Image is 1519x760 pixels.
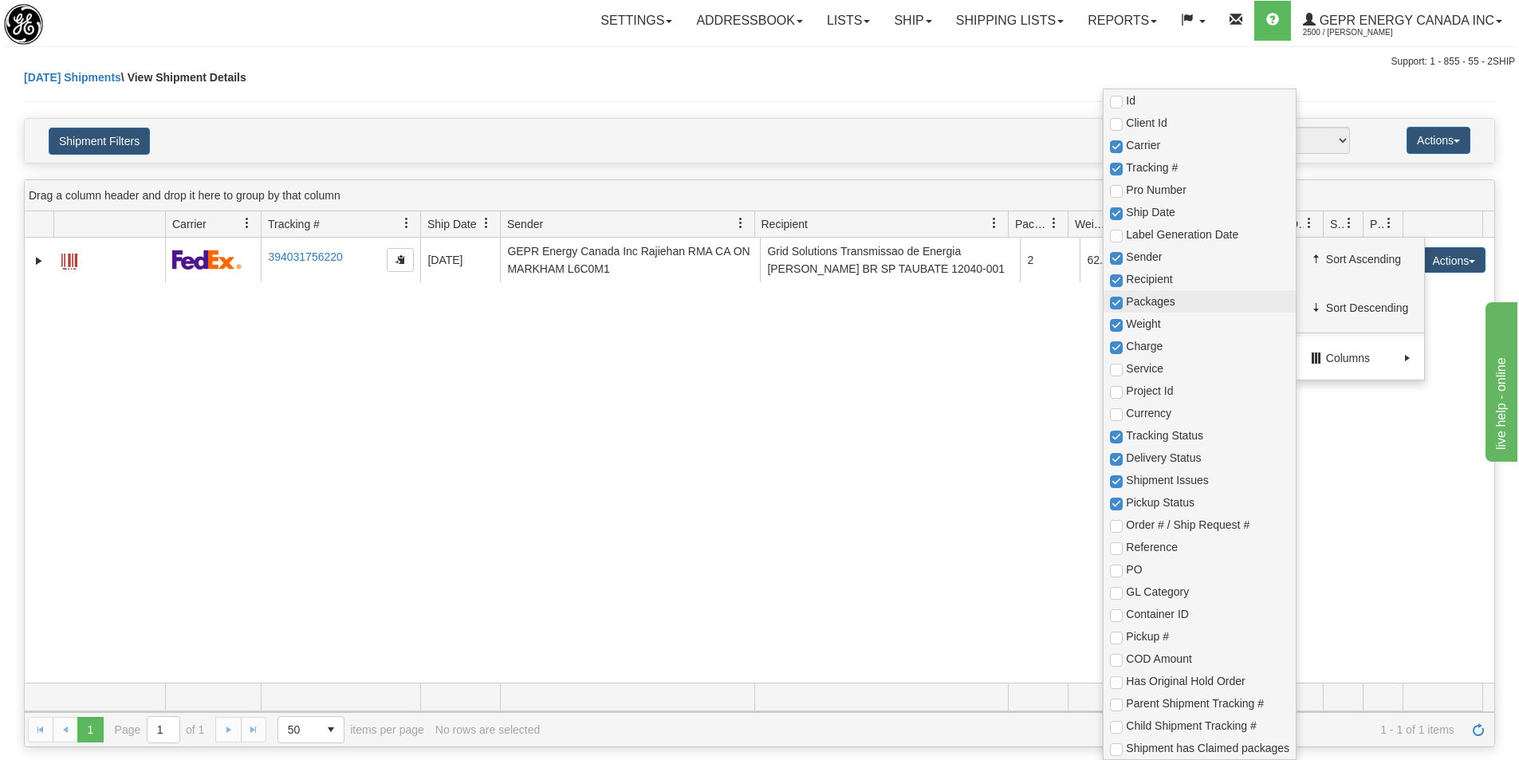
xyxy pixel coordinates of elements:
input: Charge [1110,341,1123,354]
a: Shipping lists [944,1,1076,41]
input: Packages [1110,297,1123,309]
button: Actions [1407,127,1470,154]
span: Delivery Status [1126,450,1289,466]
span: Carrier [172,216,207,232]
span: Client Id [1126,115,1289,131]
input: Recipient [1110,274,1123,287]
input: Label Generation Date [1110,230,1123,242]
span: Sort Descending [1326,300,1411,316]
a: Addressbook [684,1,815,41]
span: Pickup Status [1370,216,1383,232]
input: Shipment has Claimed packages [1110,743,1123,756]
input: Child Shipment Tracking # [1110,721,1123,734]
input: Order # / Ship Request # [1110,520,1123,533]
input: Tracking Status [1110,431,1123,443]
span: COD Amount [1126,651,1289,667]
a: Pickup Status filter column settings [1375,210,1403,237]
span: Page sizes drop down [277,716,344,743]
span: Packages [1015,216,1049,232]
input: Reference [1110,542,1123,555]
span: Charge [1126,338,1289,354]
span: Order # / Ship Request # [1126,517,1289,533]
a: Packages filter column settings [1041,210,1068,237]
span: Sort Ascending [1326,251,1411,267]
span: Label Generation Date [1126,226,1289,242]
span: Parent Shipment Tracking # [1126,695,1289,711]
td: 62.4 [1080,238,1139,282]
span: Recipient [1126,271,1289,287]
span: 2500 / [PERSON_NAME] [1303,25,1423,41]
input: Currency [1110,408,1123,421]
a: Tracking # filter column settings [393,210,420,237]
button: Shipment Filters [49,128,150,155]
span: Page of 1 [115,716,205,743]
span: Weight [1075,216,1108,232]
input: PO [1110,565,1123,577]
span: Packages [1126,293,1289,309]
a: GEPR Energy Canada Inc 2500 / [PERSON_NAME] [1291,1,1514,41]
div: Support: 1 - 855 - 55 - 2SHIP [4,55,1515,69]
span: Currency [1126,405,1289,421]
span: items per page [277,716,424,743]
input: Tracking # [1110,163,1123,175]
td: Grid Solutions Transmissao de Energia [PERSON_NAME] BR SP TAUBATE 12040-001 [760,238,1020,282]
td: GEPR Energy Canada Inc Rajiehan RMA CA ON MARKHAM L6C0M1 [500,238,760,282]
a: Shipment Issues filter column settings [1336,210,1363,237]
input: Pro Number [1110,185,1123,198]
div: grid grouping header [25,180,1494,211]
button: Copy to clipboard [387,248,414,272]
input: Id [1110,96,1123,108]
a: Weight filter column settings [1100,210,1127,237]
input: Shipment Issues [1110,475,1123,488]
span: Page 1 [77,717,103,742]
input: Weight [1110,319,1123,332]
span: 50 [288,722,309,738]
button: Actions [1422,247,1486,273]
span: Child Shipment Tracking # [1126,718,1289,734]
span: Reference [1126,539,1289,555]
input: Carrier [1110,140,1123,153]
iframe: chat widget [1482,298,1517,461]
input: Pickup # [1110,632,1123,644]
span: Sender [507,216,543,232]
img: logo2500.jpg [4,4,43,45]
a: Label [61,246,77,272]
span: Project Id [1126,383,1289,399]
span: Ship Date [427,216,476,232]
span: GEPR Energy Canada Inc [1316,14,1494,27]
input: Sender [1110,252,1123,265]
span: Weight [1126,316,1289,332]
td: [DATE] [420,238,500,282]
span: Shipment Issues [1330,216,1344,232]
a: Delivery Status filter column settings [1296,210,1323,237]
div: No rows are selected [435,723,541,736]
span: Tracking Status [1126,427,1289,443]
a: Ship [882,1,943,41]
a: Recipient filter column settings [981,210,1008,237]
a: Expand [31,253,47,269]
span: Pickup # [1126,628,1289,644]
span: Columns [1326,350,1398,366]
span: Pickup Status [1126,494,1289,510]
a: 394031756220 [268,250,342,263]
input: Container ID [1110,609,1123,622]
span: Container ID [1126,606,1289,622]
span: Carrier [1126,137,1289,153]
a: [DATE] Shipments [24,71,121,84]
input: Service [1110,364,1123,376]
span: \ View Shipment Details [121,71,246,84]
input: GL Category [1110,587,1123,600]
span: Recipient [761,216,808,232]
input: Pickup Status [1110,498,1123,510]
span: Service [1126,360,1289,376]
span: Shipment has Claimed packages [1126,740,1289,756]
input: Project Id [1110,386,1123,399]
td: 2 [1020,238,1080,282]
input: Client Id [1110,118,1123,131]
img: 2 - FedEx Express® [172,250,242,270]
input: COD Amount [1110,654,1123,667]
span: Pro Number [1126,182,1289,198]
a: Carrier filter column settings [234,210,261,237]
div: live help - online [12,10,148,29]
span: GL Category [1126,584,1289,600]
